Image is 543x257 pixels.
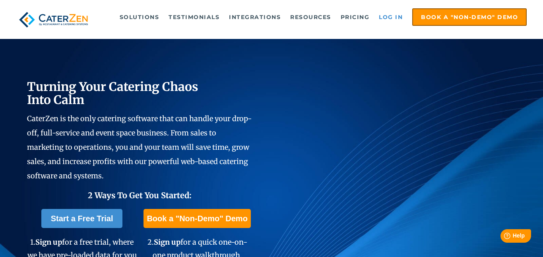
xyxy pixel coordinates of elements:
a: Book a "Non-Demo" Demo [412,8,527,26]
span: Turning Your Catering Chaos Into Calm [27,79,198,107]
span: CaterZen is the only catering software that can handle your drop-off, full-service and event spac... [27,114,252,180]
a: Pricing [337,9,374,25]
span: Sign up [154,238,180,247]
img: caterzen [16,8,91,31]
a: Book a "Non-Demo" Demo [144,209,250,228]
iframe: Help widget launcher [472,226,534,248]
a: Log in [375,9,407,25]
span: 2 Ways To Get You Started: [88,190,192,200]
a: Solutions [116,9,163,25]
a: Start a Free Trial [41,209,123,228]
a: Integrations [225,9,285,25]
a: Testimonials [165,9,223,25]
div: Navigation Menu [103,8,527,26]
a: Resources [286,9,335,25]
span: Sign up [35,238,62,247]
